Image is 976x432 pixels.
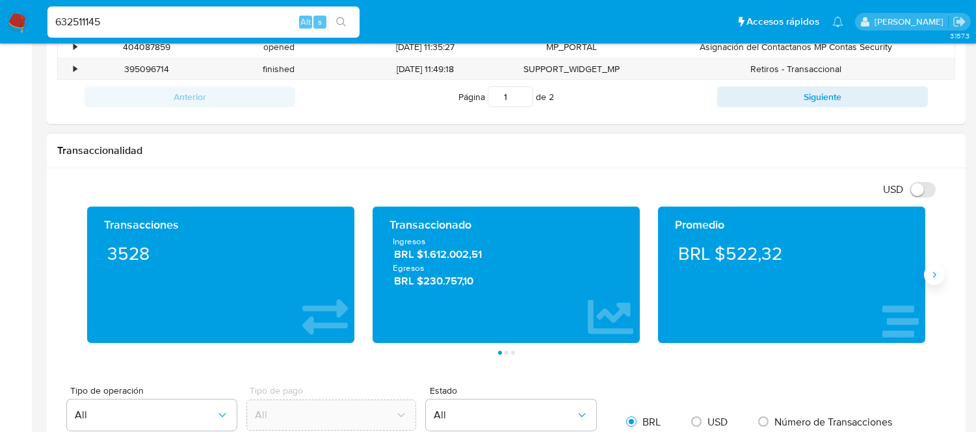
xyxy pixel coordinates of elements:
[875,16,948,28] p: zoe.breuer@mercadolibre.com
[637,36,955,58] div: Asignación del Contactanos MP Contas Security
[300,16,311,28] span: Alt
[85,86,295,107] button: Anterior
[832,16,843,27] a: Notificaciones
[213,58,345,80] div: finished
[328,13,354,31] button: search-icon
[505,36,637,58] div: MP_PORTAL
[47,14,360,31] input: Buscar usuario o caso...
[458,86,554,107] span: Página de
[213,36,345,58] div: opened
[318,16,322,28] span: s
[746,15,819,29] span: Accesos rápidos
[73,41,77,53] div: •
[81,58,213,80] div: 395096714
[950,31,969,41] span: 3.157.3
[57,144,955,157] h1: Transaccionalidad
[717,86,928,107] button: Siguiente
[345,36,505,58] div: [DATE] 11:35:27
[637,58,955,80] div: Retiros - Transaccional
[81,36,213,58] div: 404087859
[345,58,505,80] div: [DATE] 11:49:18
[953,15,966,29] a: Salir
[549,90,554,103] span: 2
[505,58,637,80] div: SUPPORT_WIDGET_MP
[73,63,77,75] div: •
